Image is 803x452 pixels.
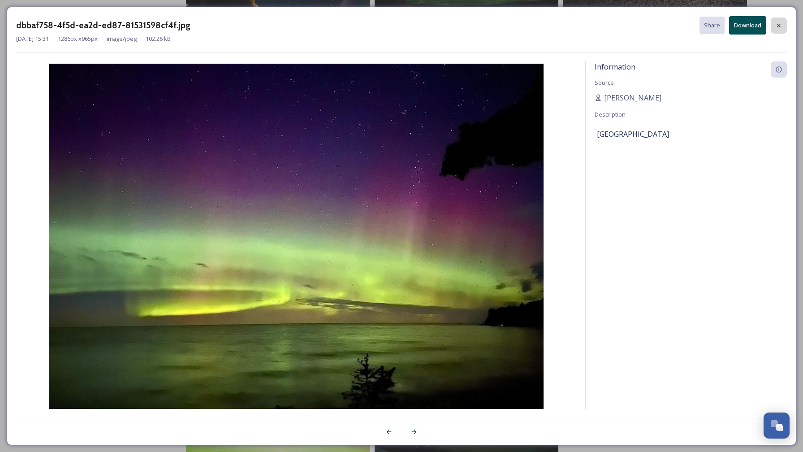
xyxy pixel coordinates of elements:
[16,19,190,32] h3: dbbaf758-4f5d-ea2d-ed87-81531598cf4f.jpg
[764,413,790,439] button: Open Chat
[146,35,171,43] span: 102.26 kB
[604,92,661,103] span: [PERSON_NAME]
[16,64,576,435] img: dbbaf758-4f5d-ea2d-ed87-81531598cf4f.jpg
[107,35,137,43] span: image/jpeg
[595,110,626,118] span: Description
[595,78,614,87] span: Source
[16,35,49,43] span: [DATE] 15:31
[58,35,98,43] span: 1286 px x 965 px
[597,129,669,139] span: [GEOGRAPHIC_DATA]
[699,17,725,34] button: Share
[595,62,635,72] span: Information
[729,16,766,35] button: Download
